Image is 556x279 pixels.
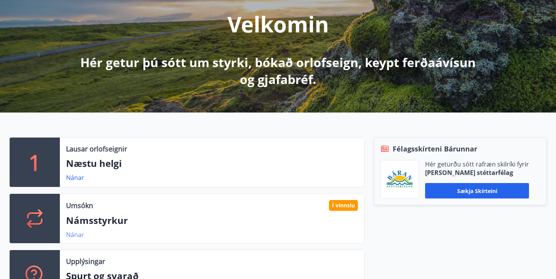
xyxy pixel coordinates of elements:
p: Lausar orlofseignir [66,144,127,154]
p: Upplýsingar [66,256,105,266]
a: Nánar [66,173,84,182]
p: Velkomin [227,9,329,39]
div: Í vinnslu [329,200,358,211]
img: Bz2lGXKH3FXEIQKvoQ8VL0Fr0uCiWgfgA3I6fSs8.png [386,170,413,188]
span: Félagsskírteni Bárunnar [393,144,477,154]
button: Sækja skírteini [425,183,529,198]
p: [PERSON_NAME] stéttarfélag [425,168,529,177]
a: Nánar [66,230,84,239]
p: Umsókn [66,200,93,210]
p: Námsstyrkur [66,214,358,227]
p: Næstu helgi [66,157,358,170]
p: Hér geturðu sótt rafræn skilríki fyrir [425,160,529,168]
p: Hér getur þú sótt um styrki, bókað orlofseign, keypt ferðaávísun og gjafabréf. [74,54,482,88]
p: 1 [29,148,41,177]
